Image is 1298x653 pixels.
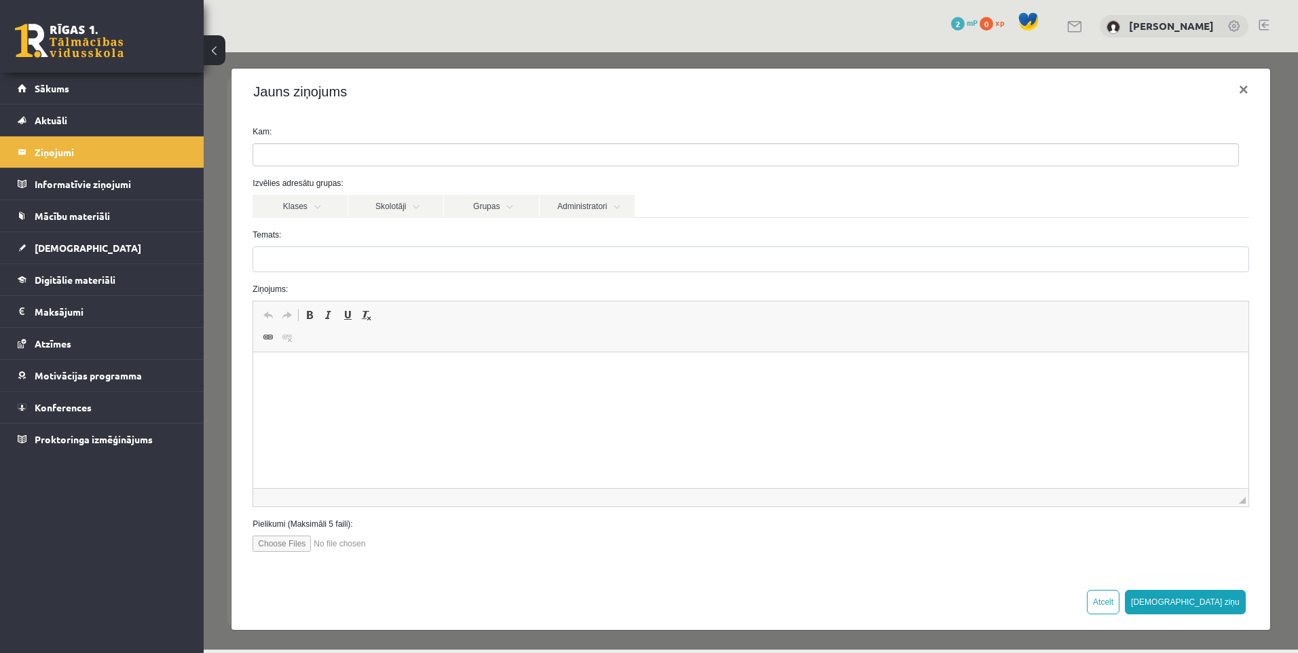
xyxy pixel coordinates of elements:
[883,538,916,562] button: Atcelt
[39,231,1055,243] label: Ziņojums:
[18,73,187,104] a: Sākums
[39,176,1055,189] label: Temats:
[967,17,978,28] span: mP
[1107,20,1120,34] img: Justīne Everte
[134,254,153,272] a: Pasvītrojums (vadīšanas taustiņš+U)
[995,17,1004,28] span: xp
[96,254,115,272] a: Treknraksts (vadīšanas taustiņš+B)
[35,82,69,94] span: Sākums
[35,210,110,222] span: Mācību materiāli
[18,392,187,423] a: Konferences
[1035,445,1042,451] span: Mērogot
[50,300,1044,436] iframe: Bagātinātā teksta redaktors, wiswyg-editor-47363954610640-1756654724-784
[55,254,74,272] a: Atcelt (vadīšanas taustiņš+Z)
[35,136,187,168] legend: Ziņojumi
[35,433,153,445] span: Proktoringa izmēģinājums
[951,17,978,28] a: 2 mP
[35,369,142,381] span: Motivācijas programma
[18,105,187,136] a: Aktuāli
[35,296,187,327] legend: Maksājumi
[49,143,144,166] a: Klases
[35,242,141,254] span: [DEMOGRAPHIC_DATA]
[35,401,92,413] span: Konferences
[39,466,1055,478] label: Pielikumi (Maksimāli 5 faili):
[35,168,187,200] legend: Informatīvie ziņojumi
[55,276,74,294] a: Saite (vadīšanas taustiņš+K)
[39,73,1055,86] label: Kam:
[153,254,172,272] a: Noņemt stilus
[980,17,1011,28] a: 0 xp
[115,254,134,272] a: Slīpraksts (vadīšanas taustiņš+I)
[18,168,187,200] a: Informatīvie ziņojumi
[35,274,115,286] span: Digitālie materiāli
[74,276,93,294] a: Atsaistīt
[240,143,335,166] a: Grupas
[1129,19,1214,33] a: [PERSON_NAME]
[18,360,187,391] a: Motivācijas programma
[145,143,240,166] a: Skolotāji
[50,29,143,50] h4: Jauns ziņojums
[18,296,187,327] a: Maksājumi
[921,538,1042,562] button: [DEMOGRAPHIC_DATA] ziņu
[951,17,965,31] span: 2
[18,136,187,168] a: Ziņojumi
[18,424,187,455] a: Proktoringa izmēģinājums
[35,337,71,350] span: Atzīmes
[35,114,67,126] span: Aktuāli
[15,24,124,58] a: Rīgas 1. Tālmācības vidusskola
[18,328,187,359] a: Atzīmes
[74,254,93,272] a: Atkārtot (vadīšanas taustiņš+Y)
[39,125,1055,137] label: Izvēlies adresātu grupas:
[18,200,187,231] a: Mācību materiāli
[18,264,187,295] a: Digitālie materiāli
[18,232,187,263] a: [DEMOGRAPHIC_DATA]
[1024,18,1056,56] button: ×
[336,143,431,166] a: Administratori
[980,17,993,31] span: 0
